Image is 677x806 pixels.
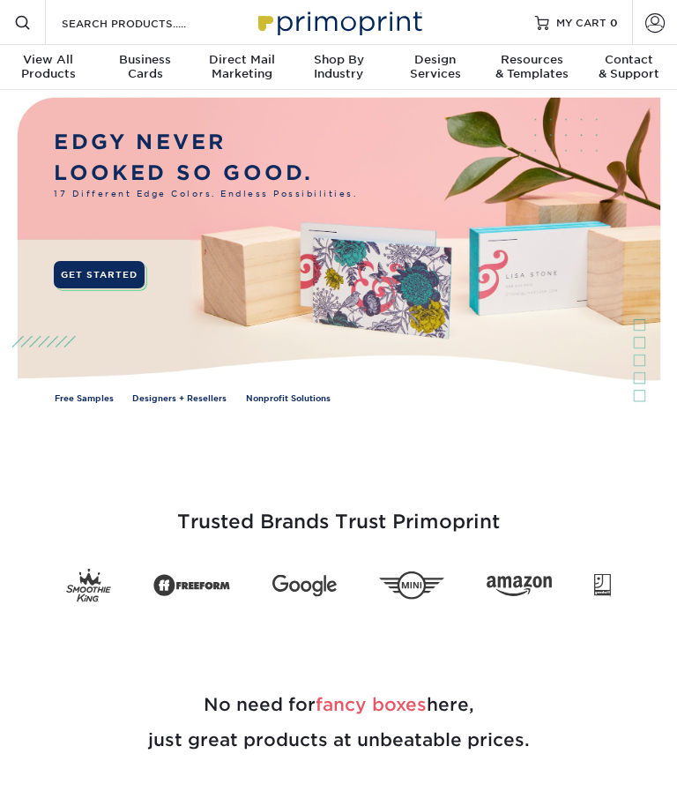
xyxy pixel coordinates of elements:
span: fancy boxes [316,694,427,715]
a: Free Samples [55,392,114,405]
a: DesignServices [387,45,484,92]
a: Designers + Resellers [132,392,227,405]
a: Contact& Support [580,45,677,92]
a: Resources& Templates [484,45,581,92]
span: Design [387,53,484,67]
img: Freeform [153,569,229,602]
span: Business [97,53,194,67]
img: Mini [379,571,444,601]
a: Direct MailMarketing [193,45,290,92]
span: Contact [580,53,677,67]
input: SEARCH PRODUCTS..... [60,12,232,34]
span: Shop By [290,53,387,67]
span: MY CART [556,15,606,30]
img: Primoprint [250,3,427,41]
span: Direct Mail [193,53,290,67]
div: Services [387,53,484,81]
a: Shop ByIndustry [290,45,387,92]
img: Goodwill [594,574,611,598]
a: BusinessCards [97,45,194,92]
a: GET STARTED [54,261,144,287]
span: Resources [484,53,581,67]
img: Amazon [487,576,552,595]
a: Nonprofit Solutions [246,392,331,405]
div: Marketing [193,53,290,81]
span: 0 [610,16,618,28]
p: EDGY NEVER [54,127,357,158]
img: Smoothie King [66,569,111,602]
img: Google [272,575,338,596]
span: 17 Different Edge Colors. Endless Possibilities. [54,188,357,200]
h3: Trusted Brands Trust Primoprint [13,468,664,555]
p: LOOKED SO GOOD. [54,158,357,189]
h2: No need for here, just great products at unbeatable prices. [13,645,664,800]
div: & Support [580,53,677,81]
div: Cards [97,53,194,81]
div: & Templates [484,53,581,81]
div: Industry [290,53,387,81]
